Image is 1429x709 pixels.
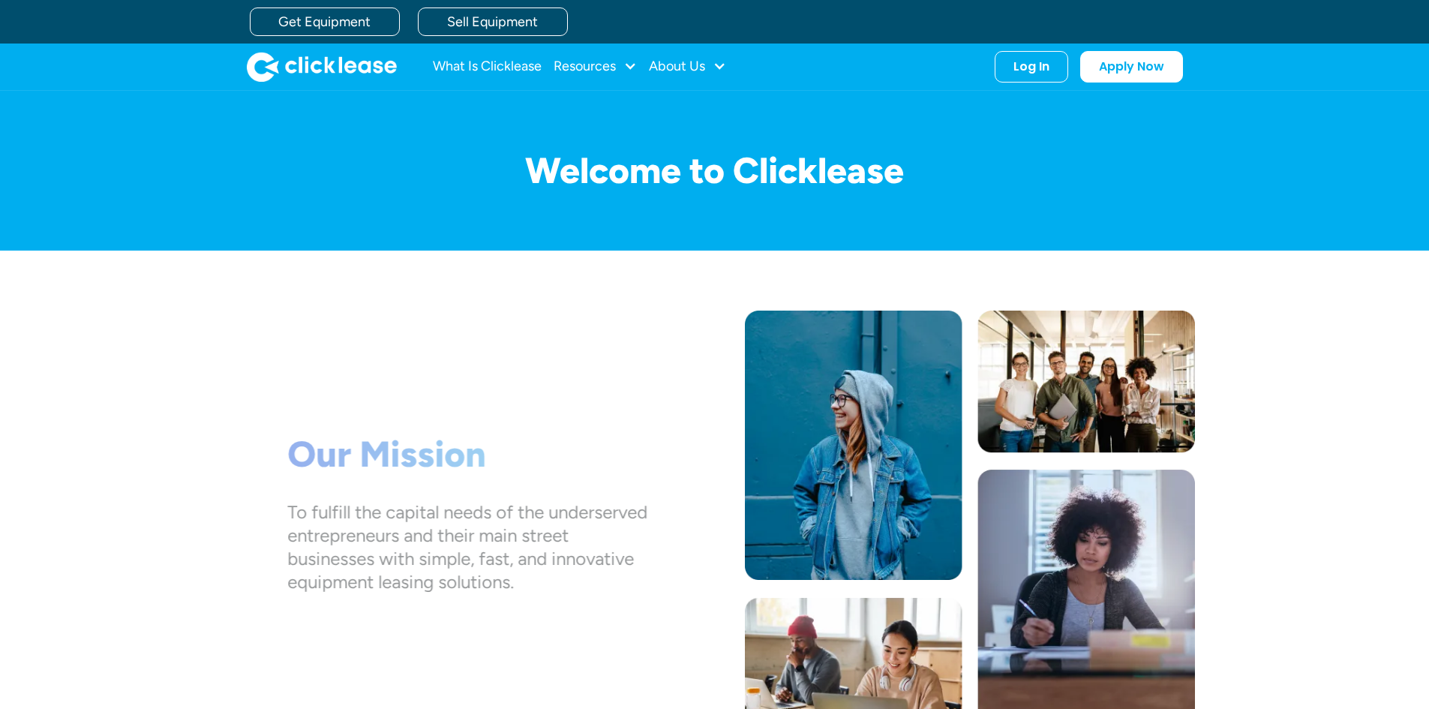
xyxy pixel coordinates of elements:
[1080,51,1183,83] a: Apply Now
[433,52,542,82] a: What Is Clicklease
[1013,59,1049,74] div: Log In
[287,500,647,593] div: To fulfill the capital needs of the underserved entrepreneurs and their main street businesses wi...
[247,52,397,82] a: home
[649,52,726,82] div: About Us
[554,52,637,82] div: Resources
[250,8,400,36] a: Get Equipment
[287,433,647,476] h1: Our Mission
[247,52,397,82] img: Clicklease logo
[418,8,568,36] a: Sell Equipment
[235,151,1195,191] h1: Welcome to Clicklease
